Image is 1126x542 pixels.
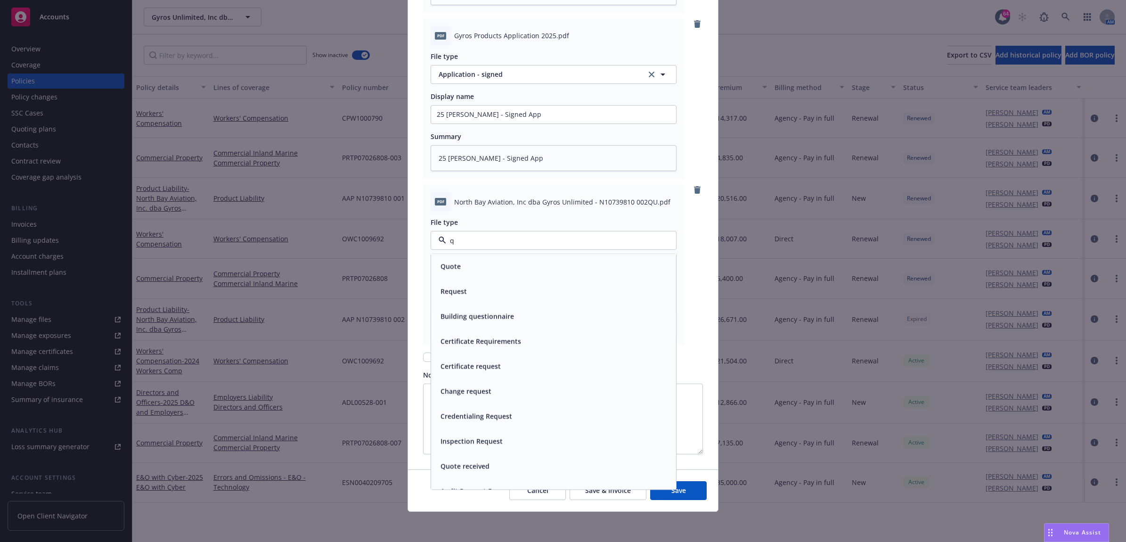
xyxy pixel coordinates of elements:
[431,106,676,123] input: Add display name here...
[435,198,446,205] span: pdf
[441,436,503,446] button: Inspection Request
[431,52,458,61] span: File type
[454,31,569,41] span: Gyros Products Application 2025.pdf
[646,69,657,80] a: clear selection
[527,486,548,495] span: Cancel
[441,361,501,371] button: Certificate request
[1044,524,1056,542] div: Drag to move
[441,262,461,271] button: Quote
[439,69,636,79] span: Application - signed
[1064,528,1101,536] span: Nova Assist
[441,411,512,421] button: Credentialing Request
[431,145,677,172] textarea: 25 [PERSON_NAME] - Signed App
[431,218,458,227] span: File type
[441,312,514,321] button: Building questionnaire
[454,197,670,207] span: North Bay Aviation, Inc dba Gyros Unlimited - N10739810 002QU.pdf
[509,481,566,500] button: Cancel
[435,32,446,39] span: pdf
[570,481,646,500] button: Save & Invoice
[585,486,631,495] span: Save & Invoice
[650,481,707,500] button: Save
[441,461,490,471] button: Quote received
[671,486,686,495] span: Save
[446,236,657,246] input: Filter by keyword
[431,92,474,101] span: Display name
[423,370,442,379] span: Notes
[441,386,491,396] button: Change request
[692,184,703,196] a: remove
[431,132,461,141] span: Summary
[1044,523,1109,542] button: Nova Assist
[441,486,505,496] button: Audit Request Form
[431,65,677,84] button: Application - signedclear selection
[441,337,521,346] button: Certificate Requirements
[692,18,703,30] a: remove
[441,287,467,296] button: Request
